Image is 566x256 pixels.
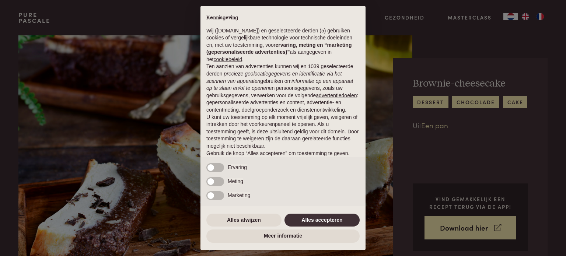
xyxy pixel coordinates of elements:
p: Ten aanzien van advertenties kunnen wij en 1039 geselecteerde gebruiken om en persoonsgegevens, z... [206,63,360,113]
span: Ervaring [228,164,247,170]
button: Alles afwijzen [206,214,282,227]
p: U kunt uw toestemming op elk moment vrijelijk geven, weigeren of intrekken door het voorkeurenpan... [206,114,360,150]
strong: ervaring, meting en “marketing (gepersonaliseerde advertenties)” [206,42,352,55]
em: precieze geolocatiegegevens en identificatie via het scannen van apparaten [206,71,342,84]
h2: Kennisgeving [206,15,360,21]
button: derden [206,70,223,78]
button: Alles accepteren [284,214,360,227]
button: advertentiedoelen [316,92,357,99]
button: Meer informatie [206,229,360,243]
span: Marketing [228,192,250,198]
p: Wij ([DOMAIN_NAME]) en geselecteerde derden (5) gebruiken cookies of vergelijkbare technologie vo... [206,27,360,63]
em: informatie op een apparaat op te slaan en/of te openen [206,78,353,91]
p: Gebruik de knop “Alles accepteren” om toestemming te geven. Gebruik de knop “Alles afwijzen” om d... [206,150,360,172]
a: cookiebeleid [213,56,242,62]
span: Meting [228,178,243,184]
